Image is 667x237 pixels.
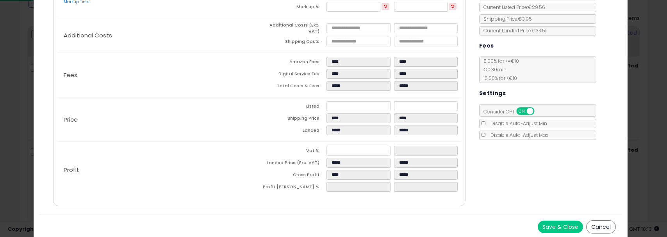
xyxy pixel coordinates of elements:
td: Amazon Fees [259,57,326,69]
td: Listed [259,101,326,113]
h5: Fees [479,41,494,51]
button: Save & Close [538,221,583,233]
h5: Settings [479,88,506,98]
span: ON [517,108,527,115]
td: Landed [259,126,326,138]
span: 8.00 % for <= €10 [480,58,519,81]
td: Digital Service Fee [259,69,326,81]
td: Additional Costs (Exc. VAT) [259,22,326,37]
span: 15.00 % for > €10 [480,75,517,81]
p: Price [57,117,259,123]
span: Shipping Price: €3.95 [480,16,532,22]
span: Current Landed Price: €33.51 [480,27,546,34]
span: Disable Auto-Adjust Min [487,120,547,127]
td: Total Costs & Fees [259,81,326,93]
td: Vat % [259,146,326,158]
td: Gross Profit [259,170,326,182]
td: Shipping Costs [259,37,326,49]
td: Landed Price (Exc. VAT) [259,158,326,170]
p: Profit [57,167,259,173]
span: Disable Auto-Adjust Max [487,132,548,138]
span: Consider CPT: [480,108,545,115]
button: Cancel [586,220,616,233]
td: Shipping Price [259,113,326,126]
span: Current Listed Price: €29.56 [480,4,545,11]
p: Additional Costs [57,32,259,39]
p: Fees [57,72,259,78]
td: Profit [PERSON_NAME] % [259,182,326,194]
span: €0.30 min [480,66,506,73]
td: Mark up % [259,2,326,14]
span: OFF [533,108,546,115]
